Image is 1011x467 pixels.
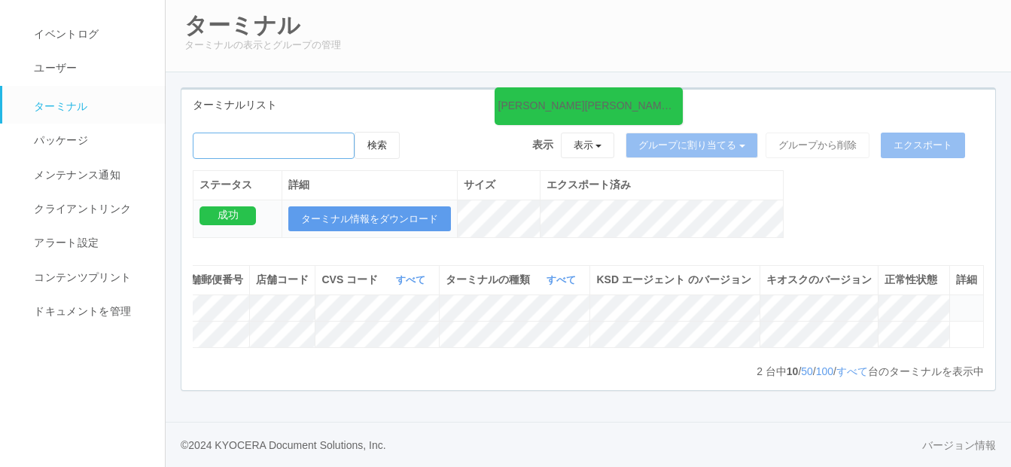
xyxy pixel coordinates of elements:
[321,272,382,288] span: CVS コード
[184,13,992,38] h2: ターミナル
[881,133,965,158] button: エクスポート
[288,206,451,232] button: ターミナル情報をダウンロード
[30,134,88,146] span: パッケージ
[446,272,534,288] span: ターミナルの種類
[30,203,131,215] span: クライアントリンク
[547,274,580,285] a: すべて
[30,62,77,74] span: ユーザー
[816,365,833,377] a: 100
[766,133,869,158] button: グループから削除
[922,438,996,453] a: バージョン情報
[596,273,751,285] span: KSD エージェント のバージョン
[180,273,243,285] span: 店舗郵便番号
[2,51,178,85] a: ユーザー
[2,192,178,226] a: クライアントリンク
[543,273,583,288] button: すべて
[532,137,553,153] span: 表示
[547,177,777,193] div: エクスポート済み
[181,90,995,121] div: ターミナルリスト
[498,98,679,114] div: [PERSON_NAME][PERSON_NAME] の検索結果 (2 件)
[355,132,400,159] button: 検索
[787,365,799,377] span: 10
[2,17,178,51] a: イベントログ
[30,305,131,317] span: ドキュメントを管理
[757,364,984,380] p: 台中 / / / 台のターミナルを表示中
[801,365,813,377] a: 50
[288,177,451,193] div: 詳細
[2,86,178,124] a: ターミナル
[199,177,276,193] div: ステータス
[181,439,386,451] span: © 2024 KYOCERA Document Solutions, Inc.
[30,100,88,112] span: ターミナル
[2,226,178,260] a: アラート設定
[2,158,178,192] a: メンテナンス通知
[2,124,178,157] a: パッケージ
[757,365,766,377] span: 2
[2,261,178,295] a: コンテンツプリント
[766,273,872,285] span: キオスクのバージョン
[956,272,977,288] div: 詳細
[30,169,120,181] span: メンテナンス通知
[392,273,433,288] button: すべて
[30,28,99,40] span: イベントログ
[836,365,868,377] a: すべて
[885,273,937,285] span: 正常性状態
[561,133,615,158] button: 表示
[2,295,178,328] a: ドキュメントを管理
[464,177,534,193] div: サイズ
[256,273,309,285] span: 店舗コード
[30,237,99,249] span: アラート設定
[184,38,992,53] p: ターミナルの表示とグループの管理
[199,206,256,225] div: 成功
[30,271,131,283] span: コンテンツプリント
[396,274,429,285] a: すべて
[626,133,758,158] button: グループに割り当てる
